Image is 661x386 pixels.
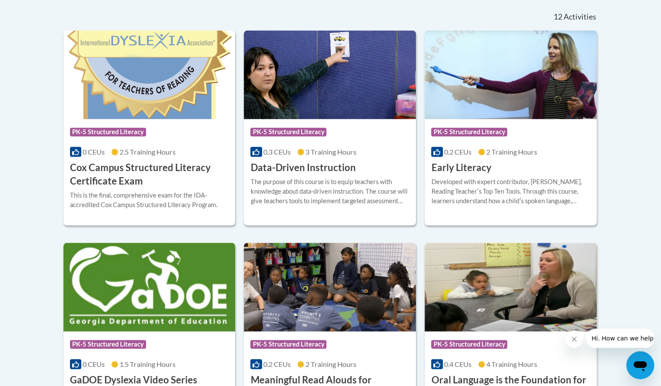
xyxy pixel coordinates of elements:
span: 3 Training Hours [306,148,356,156]
span: 0.2 CEUs [444,148,472,156]
span: 0.3 CEUs [263,148,291,156]
iframe: Close message [565,330,583,348]
span: 12 [553,12,562,22]
span: PK-5 Structured Literacy [70,128,146,136]
span: 2 Training Hours [486,148,537,156]
span: PK-5 Structured Literacy [250,340,326,349]
span: Activities [564,12,596,22]
iframe: Message from company [586,329,654,348]
span: 4 Training Hours [486,360,537,368]
h3: Data-Driven Instruction [250,161,355,175]
span: 1.5 Training Hours [120,360,176,368]
img: Course Logo [244,243,416,331]
div: This is the final, comprehensive exam for the IDA-accredited Cox Campus Structured Literacy Program. [70,191,229,210]
span: 0.2 CEUs [263,360,291,368]
span: 0 CEUs [83,360,105,368]
a: Course LogoPK-5 Structured Literacy0 CEUs2.5 Training Hours Cox Campus Structured Literacy Certif... [63,30,236,225]
span: 2 Training Hours [306,360,356,368]
a: Course LogoPK-5 Structured Literacy0.3 CEUs3 Training Hours Data-Driven InstructionThe purpose of... [244,30,416,225]
a: Course LogoPK-5 Structured Literacy0.2 CEUs2 Training Hours Early LiteracyDeveloped with expert c... [425,30,597,225]
img: Course Logo [244,30,416,119]
div: Developed with expert contributor, [PERSON_NAME], Reading Teacherʹs Top Ten Tools. Through this c... [431,177,590,206]
span: Hi. How can we help? [5,6,70,13]
img: Course Logo [63,30,236,119]
h3: Early Literacy [431,161,491,175]
span: PK-5 Structured Literacy [431,340,507,349]
img: Course Logo [63,243,236,331]
span: PK-5 Structured Literacy [70,340,146,349]
span: PK-5 Structured Literacy [250,128,326,136]
span: 0.4 CEUs [444,360,472,368]
img: Course Logo [425,30,597,119]
span: PK-5 Structured Literacy [431,128,507,136]
iframe: Button to launch messaging window [626,351,654,379]
div: The purpose of this course is to equip teachers with knowledge about data-driven instruction. The... [250,177,409,206]
span: 2.5 Training Hours [120,148,176,156]
h3: Cox Campus Structured Literacy Certificate Exam [70,161,229,188]
img: Course Logo [425,243,597,331]
span: 0 CEUs [83,148,105,156]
